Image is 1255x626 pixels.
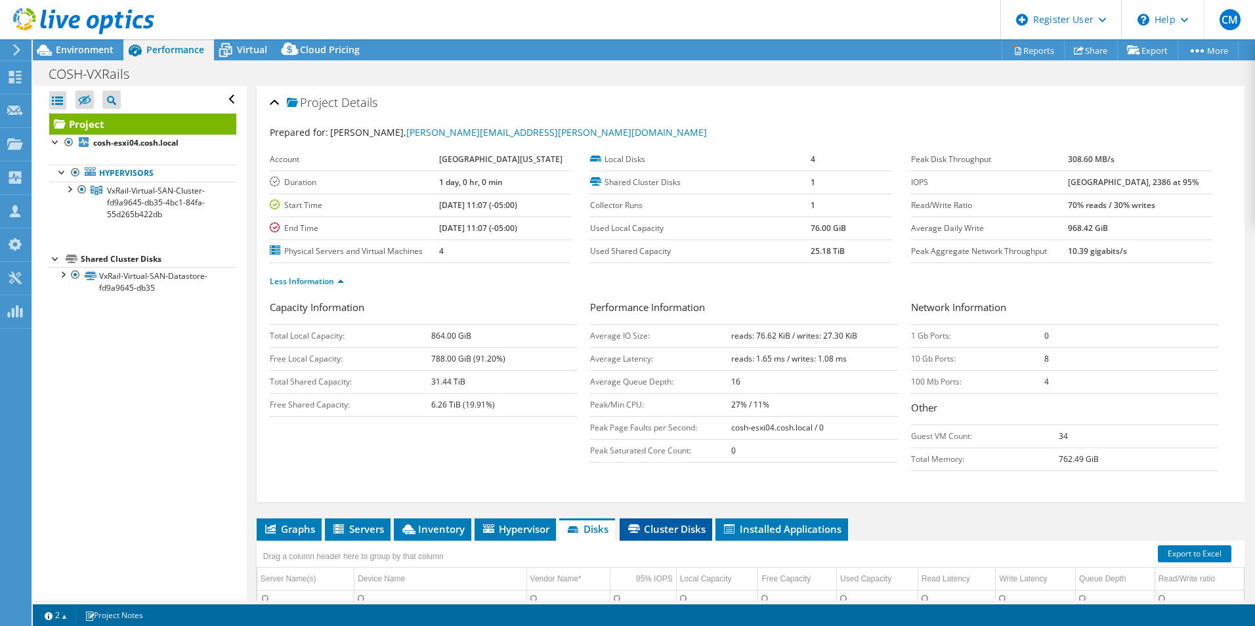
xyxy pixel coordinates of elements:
span: Servers [331,522,384,535]
label: IOPS [911,176,1068,189]
td: Column 95% IOPS, Filter cell [610,590,677,608]
label: Used Local Capacity [590,222,811,235]
b: 308.60 MB/s [1068,154,1115,165]
td: 1 Gb Ports: [911,324,1045,347]
b: 762.49 GiB [1059,453,1099,465]
b: [DATE] 11:07 (-05:00) [439,222,517,234]
td: Local Capacity Column [676,568,758,591]
b: reads: 76.62 KiB / writes: 27.30 KiB [731,330,857,341]
a: VxRail-Virtual-SAN-Datastore-fd9a9645-db35 [49,267,236,296]
td: Column Local Capacity, Filter cell [676,590,758,608]
span: [PERSON_NAME], [330,126,707,138]
h3: Other [911,400,1218,418]
svg: \n [1138,14,1149,26]
td: Total Local Capacity: [270,324,431,347]
b: 0 [1044,330,1049,341]
a: Reports [1002,40,1065,60]
b: 1 [811,177,815,188]
b: 70% reads / 30% writes [1068,199,1155,211]
label: Peak Disk Throughput [911,153,1068,166]
span: Cluster Disks [626,522,706,535]
b: 0 [731,445,736,456]
div: 95% IOPS [636,571,673,587]
b: [GEOGRAPHIC_DATA], 2386 at 95% [1068,177,1199,188]
td: Column Server Name(s), Filter cell [257,590,354,608]
td: Free Shared Capacity: [270,393,431,416]
span: Inventory [400,522,465,535]
div: Used Capacity [840,571,891,587]
td: Average IO Size: [590,324,731,347]
label: Collector Runs [590,199,811,212]
h3: Performance Information [590,300,897,318]
span: Hypervisor [481,522,549,535]
td: Column Read/Write ratio, Filter cell [1155,590,1244,608]
a: Less Information [270,276,344,287]
label: Account [270,153,439,166]
b: 4 [811,154,815,165]
a: Project [49,114,236,135]
a: cosh-esxi04.cosh.local [49,135,236,152]
td: Peak/Min CPU: [590,393,731,416]
td: Column Device Name, Filter cell [354,590,526,608]
div: Shared Cluster Disks [81,251,236,267]
td: Peak Page Faults per Second: [590,416,731,439]
b: 1 [811,199,815,211]
b: 76.00 GiB [811,222,846,234]
td: Total Shared Capacity: [270,370,431,393]
b: [GEOGRAPHIC_DATA][US_STATE] [439,154,563,165]
b: 34 [1059,430,1068,442]
span: Virtual [237,43,267,56]
td: Free Capacity Column [758,568,837,591]
td: Server Name(s) Column [257,568,354,591]
td: Column Used Capacity, Filter cell [837,590,918,608]
label: Prepared for: [270,126,328,138]
td: Total Memory: [911,448,1059,470]
h3: Capacity Information [270,300,577,318]
div: Read Latency [922,571,970,587]
td: Peak Saturated Core Count: [590,439,731,462]
label: Used Shared Capacity [590,245,811,258]
b: 4 [1044,376,1049,387]
a: Project Notes [75,607,152,623]
b: 8 [1044,353,1049,364]
td: 95% IOPS Column [610,568,677,591]
a: [PERSON_NAME][EMAIL_ADDRESS][PERSON_NAME][DOMAIN_NAME] [406,126,707,138]
label: Read/Write Ratio [911,199,1068,212]
label: Average Daily Write [911,222,1068,235]
td: Device Name Column [354,568,526,591]
div: Free Capacity [761,571,811,587]
td: Queue Depth Column [1076,568,1155,591]
div: Drag a column header here to group by that column [260,547,447,566]
div: Vendor Name* [530,571,582,587]
b: 6.26 TiB (19.91%) [431,399,495,410]
b: 10.39 gigabits/s [1068,245,1127,257]
label: End Time [270,222,439,235]
label: Shared Cluster Disks [590,176,811,189]
b: 4 [439,245,444,257]
a: More [1178,40,1239,60]
b: 16 [731,376,740,387]
td: Column Vendor Name*, Filter cell [526,590,610,608]
b: 968.42 GiB [1068,222,1108,234]
td: Read/Write ratio Column [1155,568,1244,591]
span: Installed Applications [722,522,841,535]
b: 864.00 GiB [431,330,471,341]
label: Start Time [270,199,439,212]
div: Device Name [358,571,405,587]
div: Queue Depth [1079,571,1126,587]
td: Column Read Latency, Filter cell [918,590,996,608]
a: Export [1117,40,1178,60]
td: Column Write Latency, Filter cell [996,590,1076,608]
td: 100 Mb Ports: [911,370,1045,393]
b: reads: 1.65 ms / writes: 1.08 ms [731,353,847,364]
span: Environment [56,43,114,56]
b: 25.18 TiB [811,245,845,257]
b: 788.00 GiB (91.20%) [431,353,505,364]
a: Hypervisors [49,165,236,182]
td: Write Latency Column [996,568,1076,591]
a: Export to Excel [1158,545,1231,562]
label: Peak Aggregate Network Throughput [911,245,1068,258]
span: Cloud Pricing [300,43,360,56]
span: VxRail-Virtual-SAN-Cluster-fd9a9645-db35-4bc1-84fa-55d265b422db [107,185,205,220]
div: Write Latency [999,571,1047,587]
